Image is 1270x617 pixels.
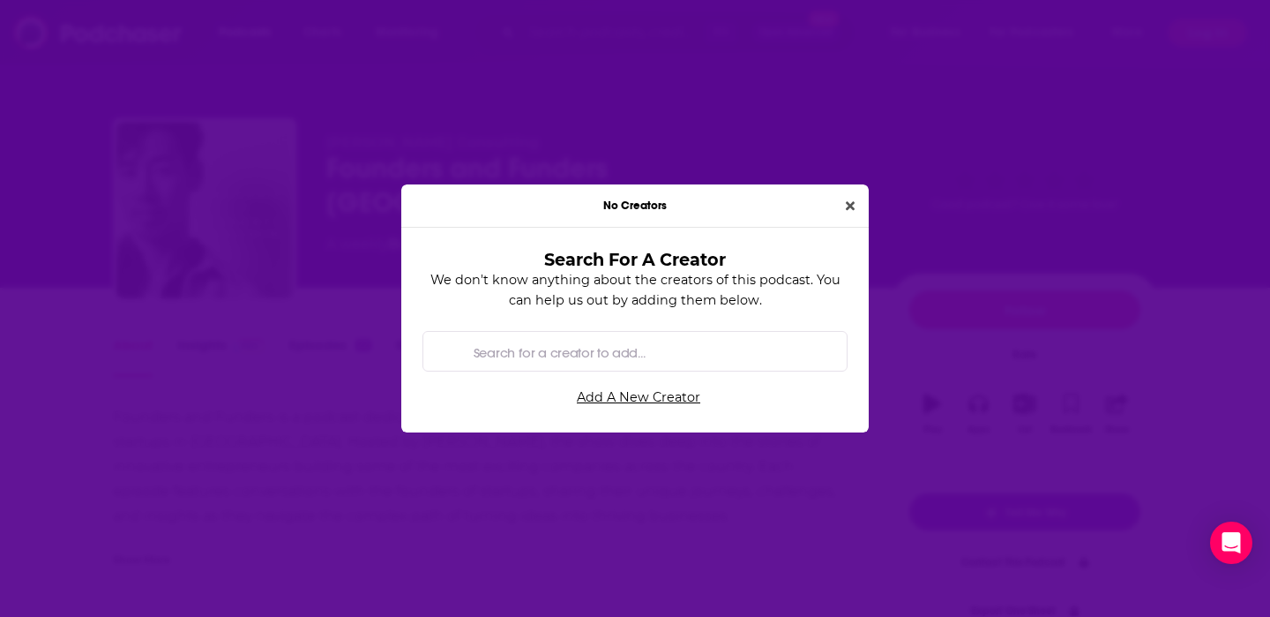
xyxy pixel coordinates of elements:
input: Search for a creator to add... [467,332,833,372]
h3: Search For A Creator [451,249,819,270]
a: Add A New Creator [430,382,848,411]
div: Search by entity type [422,331,848,372]
div: Open Intercom Messenger [1210,522,1252,564]
button: Close [839,196,862,216]
p: We don't know anything about the creators of this podcast. You can help us out by adding them below. [422,270,848,310]
div: No Creators [401,184,869,228]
